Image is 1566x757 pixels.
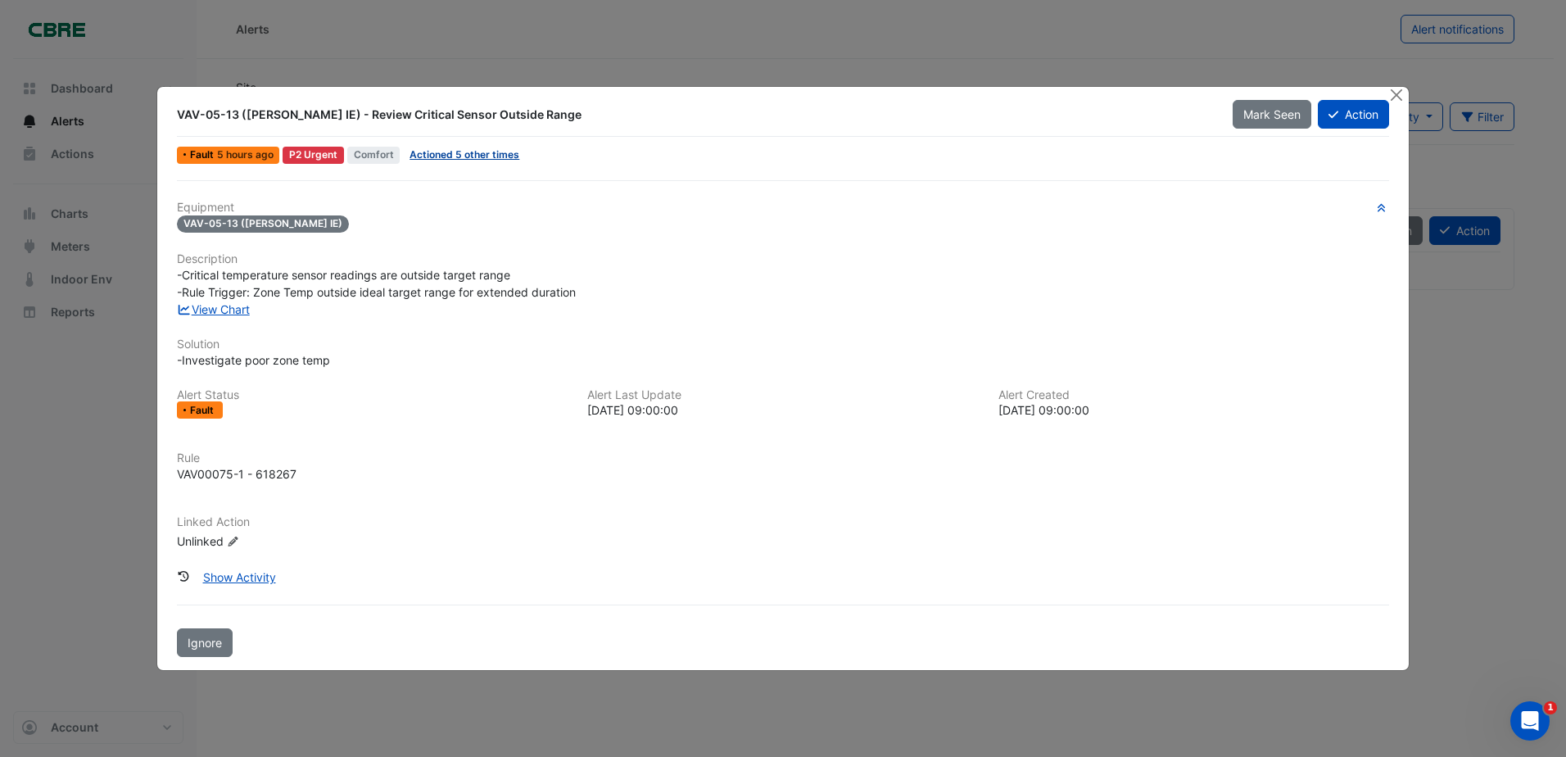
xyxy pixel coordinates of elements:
[227,536,239,548] fa-icon: Edit Linked Action
[177,388,568,402] h6: Alert Status
[177,252,1389,266] h6: Description
[998,388,1389,402] h6: Alert Created
[410,148,519,161] a: Actioned 5 other times
[998,401,1389,419] div: [DATE] 09:00:00
[283,147,344,164] div: P2 Urgent
[188,636,222,650] span: Ignore
[1243,107,1301,121] span: Mark Seen
[177,515,1389,529] h6: Linked Action
[177,338,1389,351] h6: Solution
[177,302,250,316] a: View Chart
[177,215,349,233] span: VAV-05-13 ([PERSON_NAME] IE)
[1318,100,1389,129] button: Action
[1544,701,1557,714] span: 1
[177,451,1389,465] h6: Rule
[1233,100,1311,129] button: Mark Seen
[177,201,1389,215] h6: Equipment
[587,388,978,402] h6: Alert Last Update
[190,406,217,415] span: Fault
[177,353,330,367] span: -Investigate poor zone temp
[190,150,217,160] span: Fault
[217,148,274,161] span: Mon 25-Aug-2025 09:00 AEST
[177,107,1212,123] div: VAV-05-13 ([PERSON_NAME] IE) - Review Critical Sensor Outside Range
[192,563,287,592] button: Show Activity
[177,465,296,483] div: VAV00075-1 - 618267
[177,628,233,657] button: Ignore
[587,401,978,419] div: [DATE] 09:00:00
[1510,701,1550,741] iframe: Intercom live chat
[177,533,373,550] div: Unlinked
[1388,87,1405,104] button: Close
[177,268,576,299] span: -Critical temperature sensor readings are outside target range -Rule Trigger: Zone Temp outside i...
[347,147,401,164] span: Comfort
